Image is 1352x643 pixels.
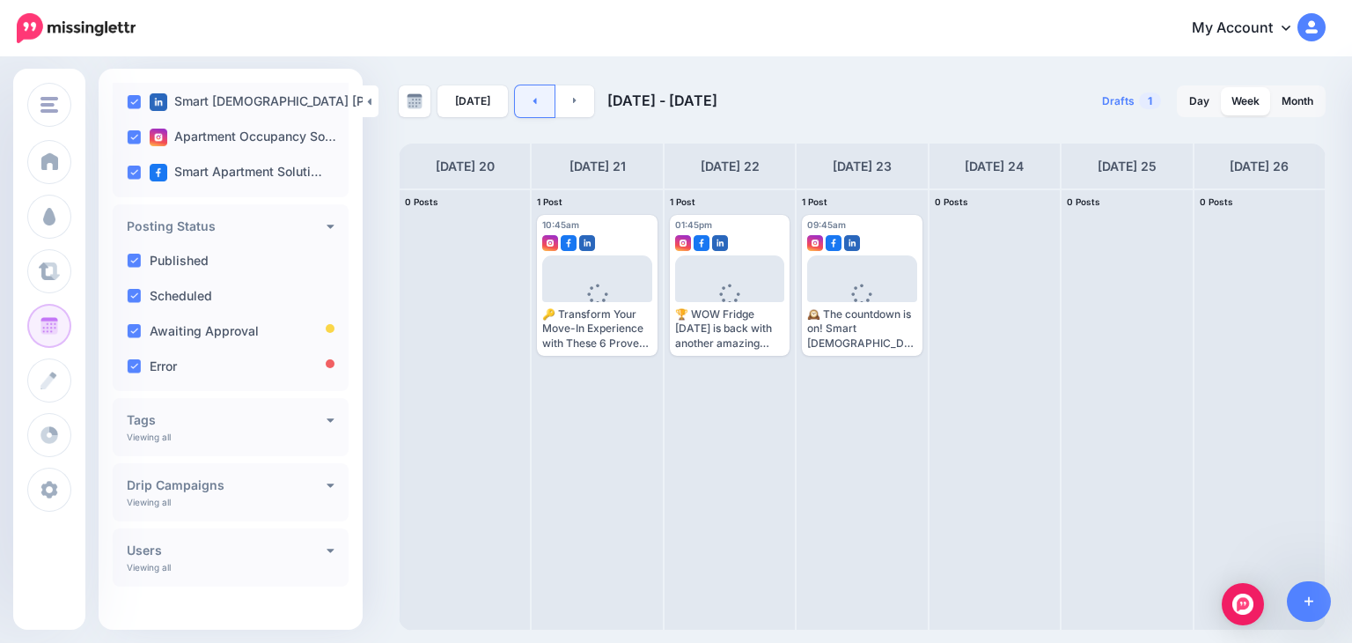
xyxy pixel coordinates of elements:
img: linkedin-square.png [844,235,860,251]
span: 09:45am [807,219,846,230]
img: menu.png [40,97,58,113]
a: [DATE] [437,85,508,117]
img: facebook-square.png [561,235,577,251]
img: Missinglettr [17,13,136,43]
p: Viewing all [127,432,171,442]
img: instagram-square.png [807,235,823,251]
a: My Account [1174,7,1326,50]
h4: [DATE] 20 [436,156,495,177]
label: Smart Apartment Soluti… [150,164,322,181]
img: instagram-square.png [150,129,167,146]
span: 0 Posts [405,196,438,207]
div: Loading [706,284,754,329]
h4: [DATE] 23 [833,156,892,177]
label: Apartment Occupancy So… [150,129,336,146]
h4: Posting Status [127,220,327,233]
div: 🏆 WOW Fridge [DATE] is back with another amazing property! 🥤 Shoutout to the amazing RPM teams fo... [675,307,784,351]
p: Viewing all [127,562,171,573]
h4: Users [127,544,327,557]
label: Published [150,255,209,267]
div: Loading [573,284,621,329]
img: facebook-square.png [150,164,167,181]
img: linkedin-square.png [150,93,167,111]
img: instagram-square.png [675,235,691,251]
span: 0 Posts [1067,196,1100,207]
h4: Drip Campaigns [127,479,327,491]
div: 🔑 Transform Your Move-In Experience with These 6 Proven Strategies! 🏢 ✅ Create a comprehensive ch... [542,307,651,351]
img: facebook-square.png [694,235,709,251]
span: 10:45am [542,219,579,230]
span: 01:45pm [675,219,712,230]
h4: [DATE] 22 [701,156,760,177]
div: 🕰️ The countdown is on! Smart [DEMOGRAPHIC_DATA] [PERSON_NAME]'s PMAWM CALP certification course ... [807,307,916,351]
img: calendar-grey-darker.png [407,93,422,109]
p: Viewing all [127,497,171,507]
span: 0 Posts [935,196,968,207]
img: facebook-square.png [826,235,841,251]
div: Open Intercom Messenger [1222,583,1264,625]
img: linkedin-square.png [579,235,595,251]
h4: Tags [127,414,327,426]
label: Scheduled [150,290,212,302]
img: linkedin-square.png [712,235,728,251]
label: Error [150,360,177,373]
span: 1 Post [802,196,827,207]
div: Loading [838,284,886,329]
label: Smart [DEMOGRAPHIC_DATA] [PERSON_NAME]… [150,93,465,111]
a: Drafts1 [1091,85,1172,117]
span: Drafts [1102,96,1135,107]
label: Awaiting Approval [150,325,259,337]
img: instagram-square.png [542,235,558,251]
a: Week [1221,87,1270,115]
span: 1 [1139,92,1161,109]
a: Day [1179,87,1220,115]
h4: [DATE] 21 [569,156,626,177]
span: 1 Post [670,196,695,207]
span: 1 Post [537,196,562,207]
h4: [DATE] 26 [1230,156,1289,177]
h4: [DATE] 24 [965,156,1024,177]
span: [DATE] - [DATE] [607,92,717,109]
h4: [DATE] 25 [1098,156,1157,177]
a: Month [1271,87,1324,115]
span: 0 Posts [1200,196,1233,207]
